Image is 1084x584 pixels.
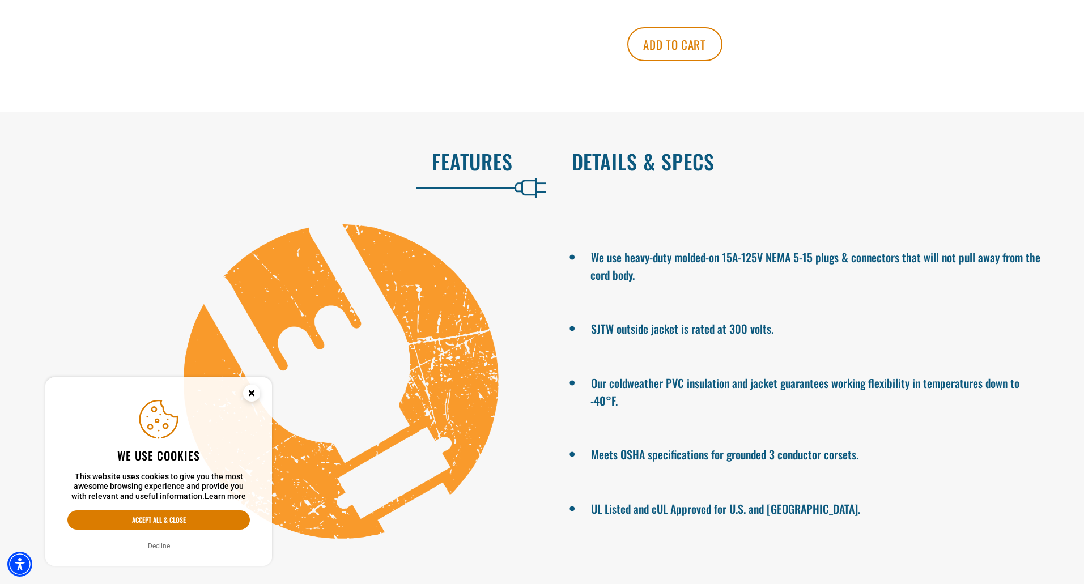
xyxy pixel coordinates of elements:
div: Accessibility Menu [7,552,32,577]
li: We use heavy-duty molded-on 15A-125V NEMA 5-15 plugs & connectors that will not pull away from th... [590,246,1045,283]
li: Our coldweather PVC insulation and jacket guarantees working flexibility in temperatures down to ... [590,372,1045,409]
button: Close this option [231,377,272,412]
li: UL Listed and cUL Approved for U.S. and [GEOGRAPHIC_DATA]. [590,497,1045,518]
h2: Features [24,150,513,173]
aside: Cookie Consent [45,377,272,566]
button: Add to cart [627,27,722,61]
button: Decline [144,540,173,552]
p: This website uses cookies to give you the most awesome browsing experience and provide you with r... [67,472,250,502]
h2: Details & Specs [572,150,1061,173]
li: Meets OSHA specifications for grounded 3 conductor corsets. [590,443,1045,463]
li: SJTW outside jacket is rated at 300 volts. [590,317,1045,338]
button: Accept all & close [67,510,250,530]
a: This website uses cookies to give you the most awesome browsing experience and provide you with r... [205,492,246,501]
h2: We use cookies [67,448,250,463]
